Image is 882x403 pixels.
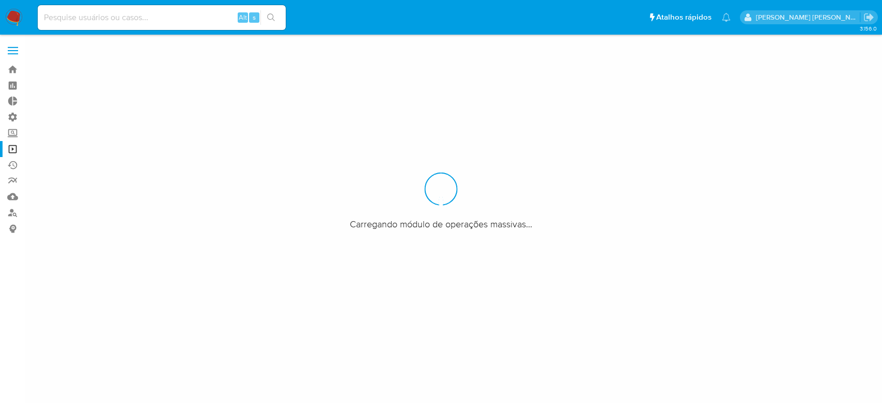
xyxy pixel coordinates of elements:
span: Atalhos rápidos [656,12,711,23]
a: Notificações [722,13,731,22]
input: Pesquise usuários ou casos... [38,11,286,24]
span: s [253,12,256,22]
span: Carregando módulo de operações massivas... [350,218,532,230]
span: Alt [239,12,247,22]
a: Sair [863,12,874,23]
p: andrea.asantos@mercadopago.com.br [756,12,860,22]
button: search-icon [260,10,282,25]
